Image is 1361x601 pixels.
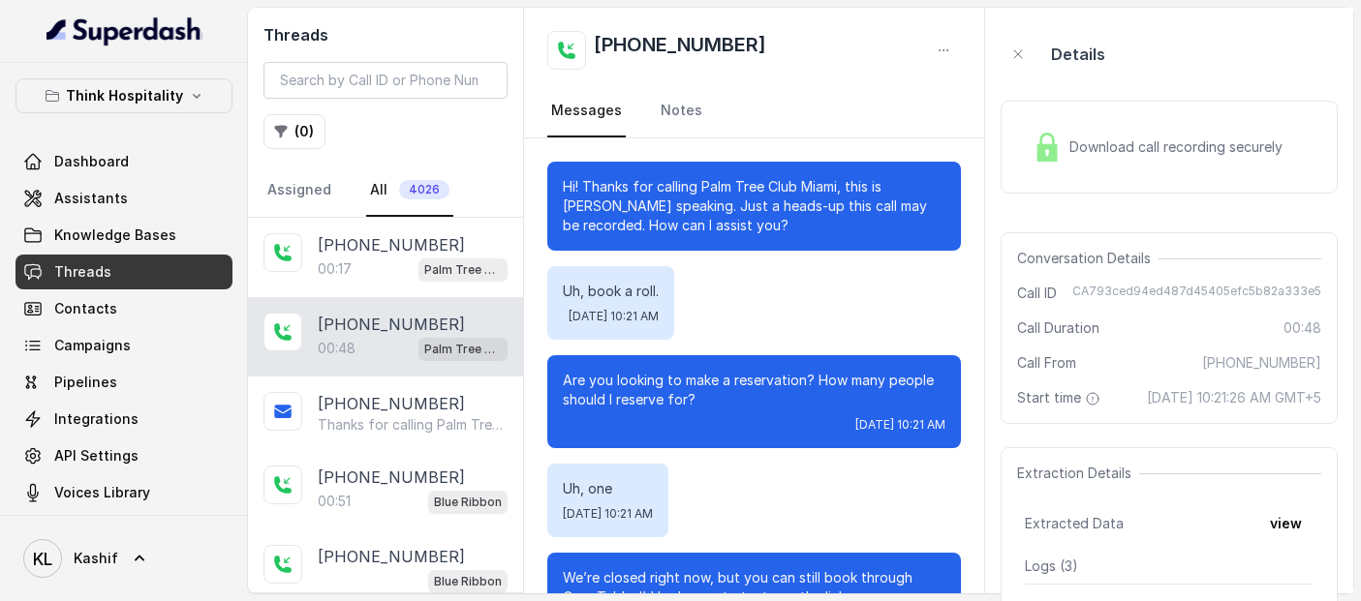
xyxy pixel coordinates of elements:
[569,309,659,324] span: [DATE] 10:21 AM
[318,415,504,435] p: Thanks for calling Palm Tree Club! Want to make a reservation? [URL][DOMAIN_NAME] Call managed by...
[54,225,176,245] span: Knowledge Bases
[1017,249,1159,268] span: Conversation Details
[424,260,502,280] p: Palm Tree Club
[1017,284,1057,303] span: Call ID
[318,233,465,256] p: [PHONE_NUMBER]
[15,402,232,436] a: Integrations
[1017,464,1139,483] span: Extraction Details
[54,152,129,171] span: Dashboard
[1258,506,1314,541] button: view
[54,299,117,318] span: Contacts
[855,417,945,433] span: [DATE] 10:21 AM
[33,549,52,569] text: KL
[594,31,766,70] h2: [PHONE_NUMBER]
[434,572,502,591] p: Blue Ribbon
[547,85,960,137] nav: Tabs
[15,255,232,289] a: Threads
[318,259,352,279] p: 00:17
[54,409,139,429] span: Integrations
[318,492,351,511] p: 00:51
[366,165,453,217] a: All4026
[15,144,232,179] a: Dashboard
[15,475,232,510] a: Voices Library
[563,506,653,522] span: [DATE] 10:21 AM
[434,493,502,512] p: Blue Ribbon
[54,483,150,502] span: Voices Library
[15,531,232,586] a: Kashif
[563,282,659,301] p: Uh, book a roll.
[318,392,465,415] p: [PHONE_NUMBER]
[263,62,508,99] input: Search by Call ID or Phone Number
[1051,43,1105,66] p: Details
[1025,556,1314,576] p: Logs ( 3 )
[15,181,232,216] a: Assistants
[318,466,465,489] p: [PHONE_NUMBER]
[1033,133,1062,162] img: Lock Icon
[66,84,183,107] p: Think Hospitality
[263,165,335,217] a: Assigned
[263,23,508,46] h2: Threads
[54,446,139,466] span: API Settings
[15,78,232,113] button: Think Hospitality
[46,15,202,46] img: light.svg
[399,180,449,199] span: 4026
[54,336,131,355] span: Campaigns
[1017,388,1104,407] span: Start time
[54,262,111,282] span: Threads
[74,549,118,568] span: Kashif
[318,339,356,358] p: 00:48
[1202,353,1321,373] span: [PHONE_NUMBER]
[54,189,128,208] span: Assistants
[318,545,465,568] p: [PHONE_NUMBER]
[424,340,502,359] p: Palm Tree Club
[15,438,232,473] a: API Settings
[547,85,626,137] a: Messages
[1017,318,1099,338] span: Call Duration
[318,313,465,336] p: [PHONE_NUMBER]
[563,371,944,409] p: Are you looking to make a reservation? How many people should I reserve for?
[263,165,508,217] nav: Tabs
[1017,353,1076,373] span: Call From
[563,177,944,235] p: Hi! Thanks for calling Palm Tree Club Miami, this is [PERSON_NAME] speaking. Just a heads-up this...
[1069,137,1290,157] span: Download call recording securely
[15,328,232,363] a: Campaigns
[15,291,232,326] a: Contacts
[1147,388,1321,407] span: [DATE] 10:21:26 AM GMT+5
[1072,284,1321,303] span: CA793ced94ed487d45405efc5b82a333e5
[15,218,232,253] a: Knowledge Bases
[15,365,232,400] a: Pipelines
[657,85,706,137] a: Notes
[1025,514,1124,533] span: Extracted Data
[1284,318,1321,338] span: 00:48
[263,114,325,149] button: (0)
[54,373,117,392] span: Pipelines
[563,479,653,498] p: Uh, one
